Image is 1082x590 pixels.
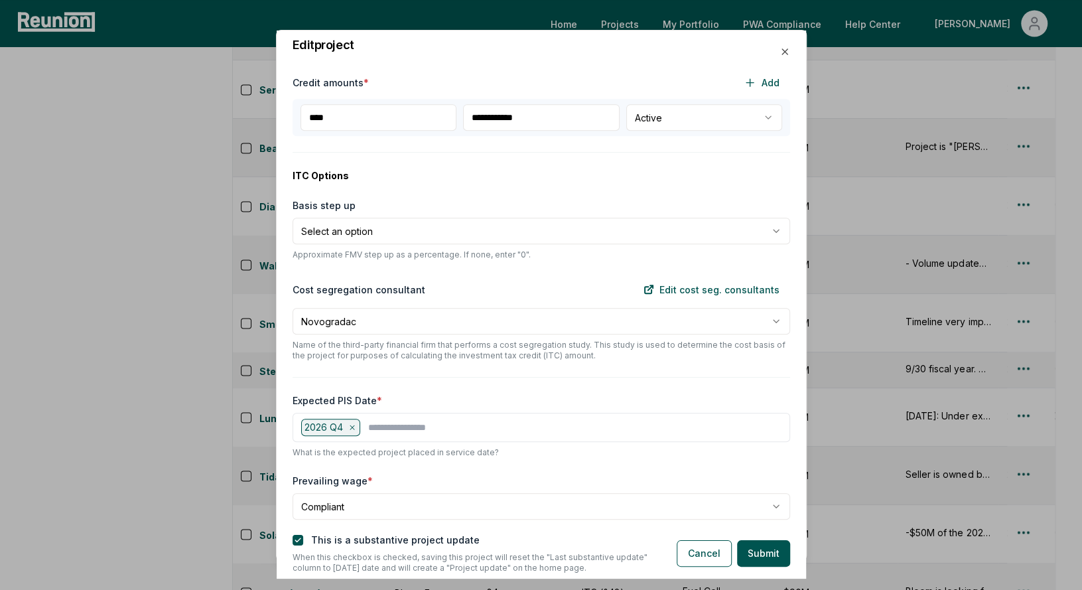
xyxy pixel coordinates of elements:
[293,474,373,488] label: Prevailing wage
[677,540,732,567] button: Cancel
[733,69,790,96] button: Add
[293,198,356,212] label: Basis step up
[293,76,369,90] label: Credit amounts
[293,169,791,183] label: ITC Options
[293,250,791,260] p: Approximate FMV step up as a percentage. If none, enter "0".
[293,340,791,361] p: Name of the third-party financial firm that performs a cost segregation study. This study is used...
[737,540,790,567] button: Submit
[301,419,361,436] div: 2026 Q4
[633,276,790,303] a: Edit cost seg. consultants
[293,552,656,573] p: When this checkbox is checked, saving this project will reset the "Last substantive update" colum...
[293,283,425,297] label: Cost segregation consultant
[311,534,480,546] label: This is a substantive project update
[293,39,354,51] h2: Edit project
[293,394,382,407] label: Expected PIS Date
[293,447,791,458] p: What is the expected project placed in service date?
